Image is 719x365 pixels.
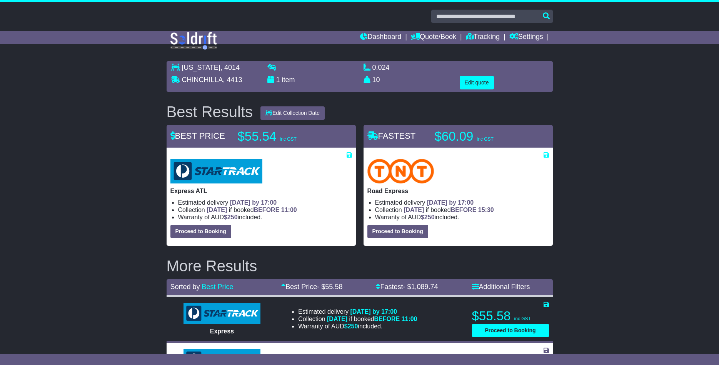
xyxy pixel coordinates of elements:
[372,76,380,84] span: 10
[178,206,352,214] li: Collection
[281,207,297,213] span: 11:00
[178,199,352,206] li: Estimated delivery
[298,323,417,330] li: Warranty of AUD included.
[411,283,438,291] span: 1,089.74
[375,214,549,221] li: Warranty of AUD included.
[182,76,223,84] span: CHINCHILLA
[254,207,280,213] span: BEFORE
[230,199,277,206] span: [DATE] by 17:00
[402,316,417,322] span: 11:00
[374,316,400,322] span: BEFORE
[182,64,220,71] span: [US_STATE]
[472,324,549,337] button: Proceed to Booking
[367,225,428,238] button: Proceed to Booking
[327,316,347,322] span: [DATE]
[163,103,257,120] div: Best Results
[424,214,435,220] span: 250
[170,225,231,238] button: Proceed to Booking
[472,308,549,324] p: $55.58
[478,207,494,213] span: 15:30
[372,64,390,71] span: 0.024
[276,76,280,84] span: 1
[367,159,434,183] img: TNT Domestic: Road Express
[367,131,416,141] span: FASTEST
[298,308,417,315] li: Estimated delivery
[184,303,260,324] img: StarTrack: Express
[404,207,494,213] span: if booked
[178,214,352,221] li: Warranty of AUD included.
[477,136,494,142] span: inc GST
[375,199,549,206] li: Estimated delivery
[170,283,200,291] span: Sorted by
[427,199,474,206] span: [DATE] by 17:00
[260,106,325,120] button: Edit Collection Date
[170,131,225,141] span: BEST PRICE
[509,31,543,44] a: Settings
[224,214,238,220] span: $
[327,316,417,322] span: if booked
[298,354,417,361] li: Estimated delivery
[220,64,240,71] span: , 4014
[421,214,435,220] span: $
[227,214,238,220] span: 250
[350,308,397,315] span: [DATE] by 17:00
[411,31,456,44] a: Quote/Book
[202,283,234,291] a: Best Price
[281,283,342,291] a: Best Price- $55.58
[317,283,342,291] span: - $
[282,76,295,84] span: item
[207,207,227,213] span: [DATE]
[376,283,438,291] a: Fastest- $1,089.74
[466,31,500,44] a: Tracking
[325,283,342,291] span: 55.58
[514,316,531,321] span: inc GST
[367,187,549,195] p: Road Express
[170,159,262,183] img: StarTrack: Express ATL
[348,323,358,330] span: 250
[404,207,424,213] span: [DATE]
[223,76,242,84] span: , 4413
[280,136,297,142] span: inc GST
[451,207,477,213] span: BEFORE
[344,323,358,330] span: $
[298,315,417,323] li: Collection
[472,283,530,291] a: Additional Filters
[460,76,494,89] button: Edit quote
[238,129,334,144] p: $55.54
[167,257,553,274] h2: More Results
[375,206,549,214] li: Collection
[435,129,531,144] p: $60.09
[210,328,234,335] span: Express
[360,31,401,44] a: Dashboard
[170,187,352,195] p: Express ATL
[403,283,438,291] span: - $
[207,207,297,213] span: if booked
